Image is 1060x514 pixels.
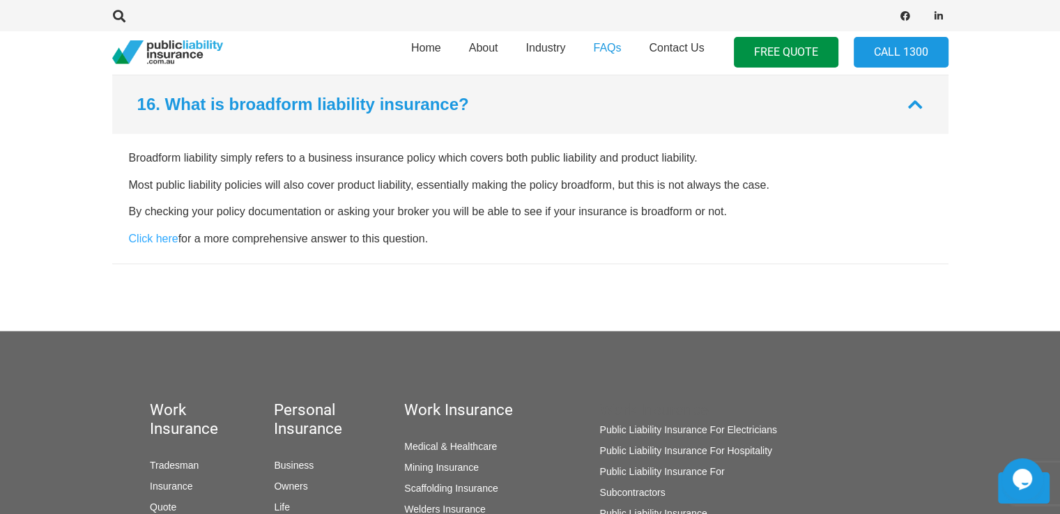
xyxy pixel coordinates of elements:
[635,27,718,77] a: Contact Us
[599,445,771,456] a: Public Liability Insurance For Hospitality
[593,42,621,54] span: FAQs
[397,27,455,77] a: Home
[404,400,519,419] h5: Work Insurance
[998,472,1050,504] a: Back to top
[129,178,932,193] p: Most public liability policies will also cover product liability, essentially making the policy b...
[129,204,932,219] p: By checking your policy documentation or asking your broker you will be able to see if your insur...
[512,27,579,77] a: Industry
[734,37,838,68] a: FREE QUOTE
[112,75,948,134] button: 16. What is broadform liability insurance?
[274,400,324,438] h5: Personal Insurance
[896,6,915,26] a: Facebook
[411,42,441,54] span: Home
[649,42,704,54] span: Contact Us
[106,10,134,22] a: Search
[129,150,932,166] p: Broadform liability simply refers to a business insurance policy which covers both public liabili...
[404,462,479,473] a: Mining Insurance
[579,27,635,77] a: FAQs
[469,42,498,54] span: About
[112,40,223,65] a: pli_logotransparent
[599,466,724,498] a: Public Liability Insurance For Subcontractors
[129,231,932,247] p: for a more comprehensive answer to this question.
[404,483,498,494] a: Scaffolding Insurance
[854,37,948,68] a: Call 1300
[137,92,469,117] div: 16. What is broadform liability insurance?
[150,460,199,513] a: Tradesman Insurance Quote
[404,441,497,452] a: Medical & Healthcare
[455,27,512,77] a: About
[525,42,565,54] span: Industry
[1001,458,1046,500] iframe: chat widget
[129,233,178,244] a: Click here
[599,400,780,419] h5: Work Insurance
[599,424,776,435] a: Public Liability Insurance For Electricians
[929,6,948,26] a: LinkedIn
[150,400,194,438] h5: Work Insurance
